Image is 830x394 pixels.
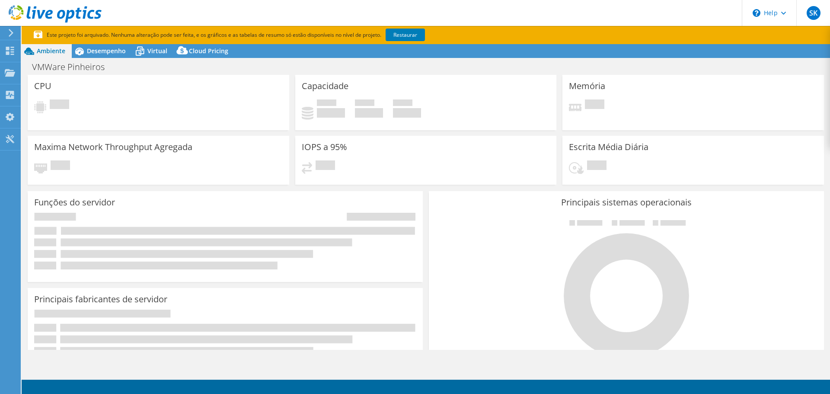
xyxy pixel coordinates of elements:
[386,29,425,41] a: Restaurar
[302,81,348,91] h3: Capacidade
[34,142,192,152] h3: Maxima Network Throughput Agregada
[393,108,421,118] h4: 0 GiB
[585,99,604,111] span: Pendente
[569,142,648,152] h3: Escrita Média Diária
[28,62,118,72] h1: VMWare Pinheiros
[50,99,69,111] span: Pendente
[393,99,412,108] span: Total
[316,160,335,172] span: Pendente
[317,99,336,108] span: Usado
[37,47,65,55] span: Ambiente
[435,198,817,207] h3: Principais sistemas operacionais
[34,295,167,304] h3: Principais fabricantes de servidor
[569,81,605,91] h3: Memória
[34,198,115,207] h3: Funções do servidor
[51,160,70,172] span: Pendente
[807,6,820,20] span: SK
[587,160,607,172] span: Pendente
[147,47,167,55] span: Virtual
[355,108,383,118] h4: 0 GiB
[34,81,51,91] h3: CPU
[34,30,457,40] p: Este projeto foi arquivado. Nenhuma alteração pode ser feita, e os gráficos e as tabelas de resum...
[87,47,126,55] span: Desempenho
[753,9,760,17] svg: \n
[355,99,374,108] span: Disponível
[189,47,228,55] span: Cloud Pricing
[302,142,347,152] h3: IOPS a 95%
[317,108,345,118] h4: 0 GiB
